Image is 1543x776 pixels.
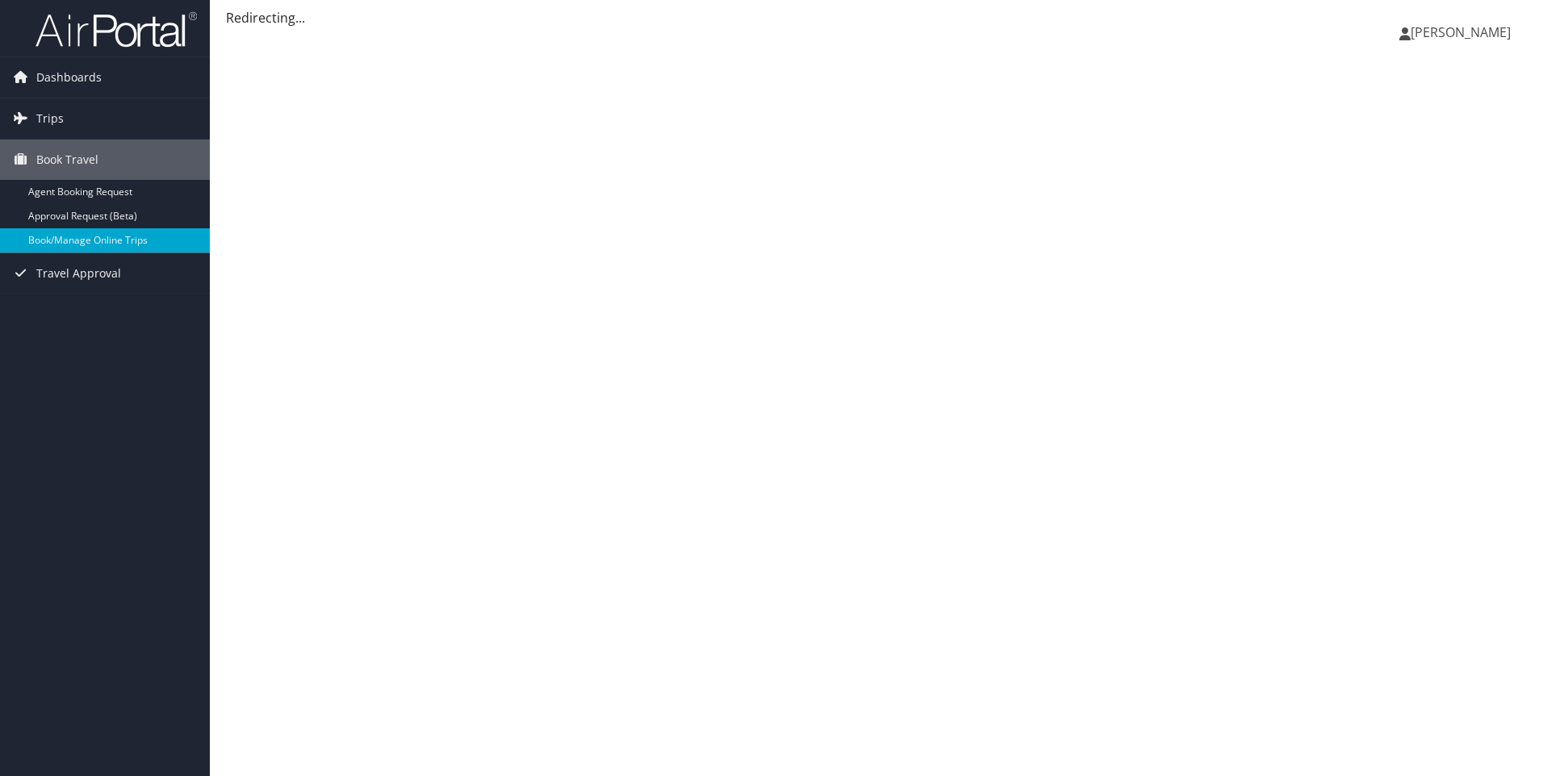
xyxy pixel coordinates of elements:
[1411,23,1511,41] span: [PERSON_NAME]
[36,140,98,180] span: Book Travel
[36,253,121,294] span: Travel Approval
[36,98,64,139] span: Trips
[36,10,197,48] img: airportal-logo.png
[226,8,1527,27] div: Redirecting...
[1399,8,1527,56] a: [PERSON_NAME]
[36,57,102,98] span: Dashboards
